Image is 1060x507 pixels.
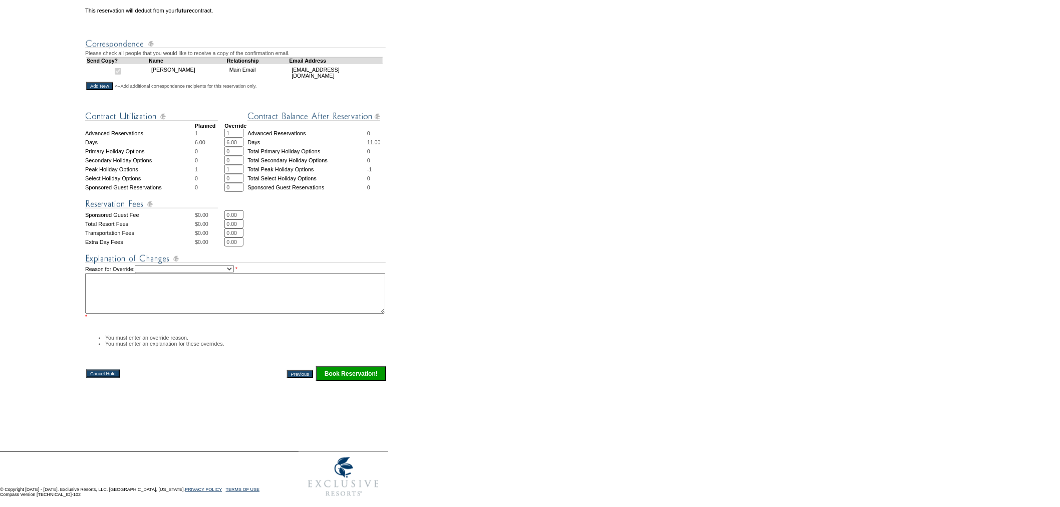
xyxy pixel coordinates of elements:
td: Primary Holiday Options [85,147,195,156]
td: Days [85,138,195,147]
input: Click this button to finalize your reservation. [316,366,386,381]
td: Days [247,138,367,147]
td: Total Peak Holiday Options [247,165,367,174]
td: [PERSON_NAME] [149,64,227,81]
span: 0.00 [198,212,208,218]
input: Previous [287,370,313,378]
span: 0 [367,175,370,181]
td: Transportation Fees [85,228,195,237]
td: Sponsored Guest Reservations [85,183,195,192]
td: $ [195,228,224,237]
b: future [176,8,192,14]
td: Peak Holiday Options [85,165,195,174]
input: Add New [86,82,113,90]
td: Sponsored Guest Fee [85,210,195,219]
span: 0 [195,148,198,154]
span: -1 [367,166,372,172]
span: 0 [367,148,370,154]
td: $ [195,219,224,228]
td: Advanced Reservations [85,129,195,138]
td: Email Address [289,57,383,64]
span: 0.00 [198,230,208,236]
span: 0 [195,184,198,190]
td: Total Secondary Holiday Options [247,156,367,165]
td: [EMAIL_ADDRESS][DOMAIN_NAME] [289,64,383,81]
td: Reason for Override: [85,265,387,320]
img: Explanation of Changes [85,252,386,265]
span: 0 [367,184,370,190]
li: You must enter an explanation for these overrides. [105,341,387,347]
li: You must enter an override reason. [105,335,387,341]
td: Total Primary Holiday Options [247,147,367,156]
td: Extra Day Fees [85,237,195,246]
input: Cancel Hold [86,370,120,378]
td: Advanced Reservations [247,129,367,138]
td: Main Email [227,64,290,81]
span: 0 [195,157,198,163]
span: 0 [367,130,370,136]
span: 0 [195,175,198,181]
span: 1 [195,130,198,136]
span: 0.00 [198,221,208,227]
a: PRIVACY POLICY [185,487,222,492]
a: TERMS OF USE [226,487,260,492]
td: This reservation will deduct from your contract. [85,8,387,14]
span: Please check all people that you would like to receive a copy of the confirmation email. [85,50,290,56]
span: 0.00 [198,239,208,245]
span: 1 [195,166,198,172]
span: 11.00 [367,139,381,145]
td: $ [195,210,224,219]
td: Relationship [227,57,290,64]
img: Contract Balance After Reservation [247,110,380,123]
td: Select Holiday Options [85,174,195,183]
strong: Override [224,123,246,129]
span: 0 [367,157,370,163]
img: Exclusive Resorts [299,452,388,502]
td: Name [149,57,227,64]
td: Sponsored Guest Reservations [247,183,367,192]
img: Reservation Fees [85,198,218,210]
span: <--Add additional correspondence recipients for this reservation only. [115,83,257,89]
td: $ [195,237,224,246]
td: Send Copy? [87,57,149,64]
span: 6.00 [195,139,205,145]
img: Contract Utilization [85,110,218,123]
td: Total Select Holiday Options [247,174,367,183]
td: Total Resort Fees [85,219,195,228]
strong: Planned [195,123,215,129]
td: Secondary Holiday Options [85,156,195,165]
